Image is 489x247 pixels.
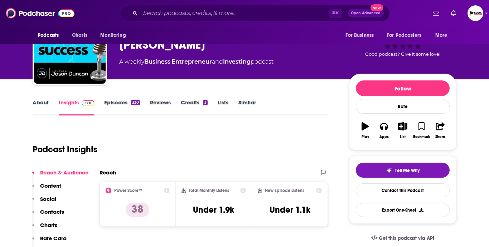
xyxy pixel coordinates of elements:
[126,203,149,217] p: 38
[189,188,229,193] h2: Total Monthly Listens
[365,51,440,57] span: Good podcast? Give it some love!
[379,235,434,241] span: Get this podcast via API
[121,5,390,21] div: Search podcasts, credits, & more...
[386,168,392,173] img: tell me why sparkle
[468,5,483,21] button: Show profile menu
[171,58,212,65] a: Entrepreneur
[413,135,430,139] div: Bookmark
[345,30,374,40] span: For Business
[40,169,88,176] p: Reach & Audience
[387,30,421,40] span: For Podcasters
[379,135,389,139] div: Apps
[412,118,431,143] button: Bookmark
[40,222,57,228] p: Charts
[100,169,116,176] h2: Reach
[6,6,74,20] img: Podchaser - Follow, Share and Rate Podcasts
[32,208,64,222] button: Contacts
[32,196,56,209] button: Social
[119,58,273,66] div: A weekly podcast
[468,5,483,21] span: Logged in as BookLaunchers
[348,9,384,18] button: Open AdvancedNew
[223,58,251,65] a: Investing
[144,58,170,65] a: Business
[32,222,57,235] button: Charts
[356,80,450,96] button: Follow
[365,229,440,247] a: Get this podcast via API
[170,58,171,65] span: ,
[431,118,450,143] button: Share
[82,100,94,106] img: Podchaser Pro
[40,182,61,189] p: Content
[67,29,92,42] a: Charts
[270,204,310,215] h3: Under 1.1k
[193,204,234,215] h3: Under 1.9k
[104,99,140,115] a: Episodes330
[340,29,383,42] button: open menu
[356,118,374,143] button: Play
[95,29,135,42] button: open menu
[430,7,442,19] a: Show notifications dropdown
[400,135,406,139] div: List
[329,9,342,18] span: ⌘ K
[212,58,223,65] span: and
[356,203,450,217] button: Export One-Sheet
[265,188,304,193] h2: New Episode Listens
[218,99,228,115] a: Lists
[32,169,88,182] button: Reach & Audience
[181,99,207,115] a: Credits3
[38,30,59,40] span: Podcasts
[33,99,49,115] a: About
[33,144,97,155] h1: Podcast Insights
[100,30,126,40] span: Monitoring
[140,8,329,19] input: Search podcasts, credits, & more...
[40,208,64,215] p: Contacts
[382,29,432,42] button: open menu
[150,99,171,115] a: Reviews
[356,183,450,197] a: Contact This Podcast
[393,118,412,143] button: List
[34,12,106,84] img: The Root of All Success with The Real Jason Duncan
[430,29,456,42] button: open menu
[448,7,459,19] a: Show notifications dropdown
[131,100,140,105] div: 330
[435,135,445,139] div: Share
[362,135,369,139] div: Play
[32,182,61,196] button: Content
[351,11,381,15] span: Open Advanced
[238,99,256,115] a: Similar
[40,196,56,202] p: Social
[435,30,447,40] span: More
[356,99,450,114] div: Rate
[395,168,420,173] span: Tell Me Why
[203,100,207,105] div: 3
[371,4,383,11] span: New
[468,5,483,21] img: User Profile
[33,29,68,42] button: open menu
[40,235,67,242] p: Rate Card
[374,118,393,143] button: Apps
[356,163,450,178] button: tell me why sparkleTell Me Why
[72,30,87,40] span: Charts
[59,99,94,115] a: InsightsPodchaser Pro
[114,188,142,193] h2: Power Score™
